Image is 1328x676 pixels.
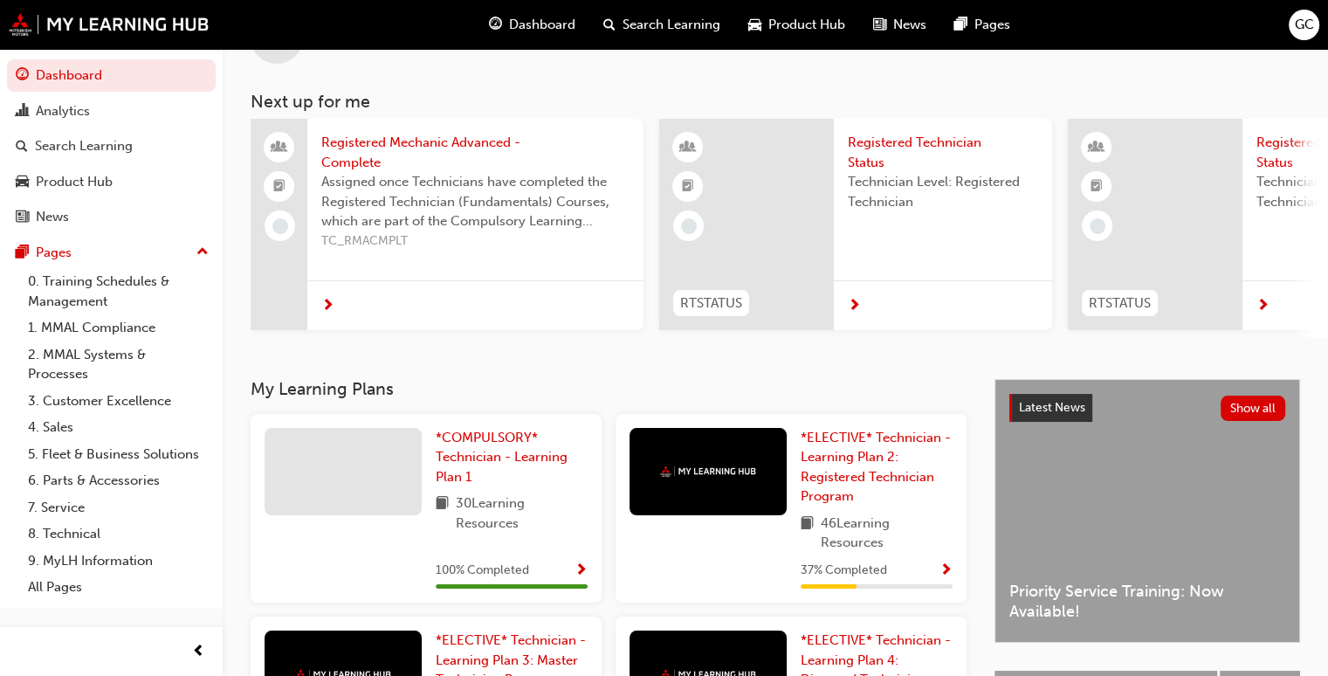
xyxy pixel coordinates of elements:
[475,7,589,43] a: guage-iconDashboard
[509,15,575,35] span: Dashboard
[623,15,720,35] span: Search Learning
[321,231,630,252] span: TC_RMACMPLT
[21,548,216,575] a: 9. MyLH Information
[21,521,216,548] a: 8. Technical
[1256,299,1270,314] span: next-icon
[939,563,953,579] span: Show Progress
[7,59,216,92] a: Dashboard
[801,430,951,505] span: *ELECTIVE* Technician - Learning Plan 2: Registered Technician Program
[801,428,953,507] a: *ELECTIVE* Technician - Learning Plan 2: Registered Technician Program
[16,210,29,225] span: news-icon
[680,293,742,314] span: RTSTATUS
[16,104,29,120] span: chart-icon
[456,493,588,533] span: 30 Learning Resources
[7,237,216,269] button: Pages
[36,172,113,192] div: Product Hub
[893,15,926,35] span: News
[748,14,761,36] span: car-icon
[589,7,734,43] a: search-iconSearch Learning
[974,15,1010,35] span: Pages
[251,379,967,399] h3: My Learning Plans
[21,467,216,494] a: 6. Parts & Accessories
[16,175,29,190] span: car-icon
[21,341,216,388] a: 2. MMAL Systems & Processes
[734,7,859,43] a: car-iconProduct Hub
[603,14,616,36] span: search-icon
[681,218,697,234] span: learningRecordVerb_NONE-icon
[1009,394,1285,422] a: Latest NewsShow all
[436,428,588,487] a: *COMPULSORY* Technician - Learning Plan 1
[21,268,216,314] a: 0. Training Schedules & Management
[659,119,1052,330] a: RTSTATUSRegistered Technician StatusTechnician Level: Registered Technician
[35,136,133,156] div: Search Learning
[16,245,29,261] span: pages-icon
[321,133,630,172] span: Registered Mechanic Advanced - Complete
[940,7,1024,43] a: pages-iconPages
[7,166,216,198] a: Product Hub
[489,14,502,36] span: guage-icon
[848,172,1038,211] span: Technician Level: Registered Technician
[7,95,216,128] a: Analytics
[273,136,286,159] span: people-icon
[994,379,1300,643] a: Latest NewsShow allPriority Service Training: Now Available!
[36,243,72,263] div: Pages
[21,494,216,521] a: 7. Service
[939,560,953,582] button: Show Progress
[321,172,630,231] span: Assigned once Technicians have completed the Registered Technician (Fundamentals) Courses, which ...
[1091,136,1103,159] span: learningResourceType_INSTRUCTOR_LED-icon
[16,68,29,84] span: guage-icon
[1295,15,1314,35] span: GC
[682,176,694,198] span: booktick-icon
[321,299,334,314] span: next-icon
[821,514,953,553] span: 46 Learning Resources
[21,414,216,441] a: 4. Sales
[1289,10,1319,40] button: GC
[848,133,1038,172] span: Registered Technician Status
[575,560,588,582] button: Show Progress
[873,14,886,36] span: news-icon
[801,514,814,553] span: book-icon
[1090,218,1105,234] span: learningRecordVerb_NONE-icon
[7,56,216,237] button: DashboardAnalyticsSearch LearningProduct HubNews
[848,299,861,314] span: next-icon
[223,92,1328,112] h3: Next up for me
[954,14,967,36] span: pages-icon
[273,176,286,198] span: booktick-icon
[660,466,756,477] img: mmal
[801,561,887,581] span: 37 % Completed
[21,441,216,468] a: 5. Fleet & Business Solutions
[436,561,529,581] span: 100 % Completed
[251,119,643,330] a: Registered Mechanic Advanced - CompleteAssigned once Technicians have completed the Registered Te...
[36,101,90,121] div: Analytics
[436,430,568,485] span: *COMPULSORY* Technician - Learning Plan 1
[16,139,28,155] span: search-icon
[192,641,205,663] span: prev-icon
[7,201,216,233] a: News
[859,7,940,43] a: news-iconNews
[196,241,209,264] span: up-icon
[1089,293,1151,314] span: RTSTATUS
[1009,582,1285,621] span: Priority Service Training: Now Available!
[272,218,288,234] span: learningRecordVerb_NONE-icon
[575,563,588,579] span: Show Progress
[1019,400,1085,415] span: Latest News
[21,574,216,601] a: All Pages
[682,136,694,159] span: learningResourceType_INSTRUCTOR_LED-icon
[21,314,216,341] a: 1. MMAL Compliance
[436,493,449,533] span: book-icon
[9,13,210,36] img: mmal
[1091,176,1103,198] span: booktick-icon
[1221,396,1286,421] button: Show all
[7,130,216,162] a: Search Learning
[36,207,69,227] div: News
[21,388,216,415] a: 3. Customer Excellence
[768,15,845,35] span: Product Hub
